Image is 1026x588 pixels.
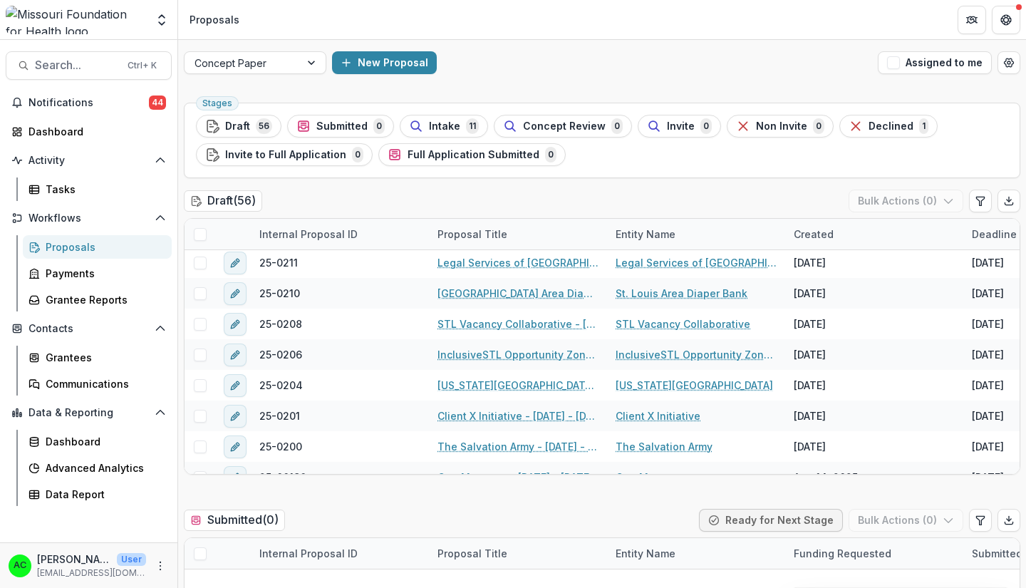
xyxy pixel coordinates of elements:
[23,288,172,311] a: Grantee Reports
[607,546,684,561] div: Entity Name
[997,509,1020,532] button: Export table data
[14,561,26,570] div: Alyssa Curran
[259,347,302,362] span: 25-0206
[429,538,607,569] div: Proposal Title
[437,286,598,301] a: [GEOGRAPHIC_DATA] Area Diaper Bank - [DATE] - [DATE] Request for Concept Papers
[616,316,750,331] a: STL Vacancy Collaborative
[794,408,826,423] div: [DATE]
[28,407,149,419] span: Data & Reporting
[6,317,172,340] button: Open Contacts
[28,124,160,139] div: Dashboard
[972,378,1004,393] div: [DATE]
[224,252,247,274] button: edit
[523,120,606,133] span: Concept Review
[259,316,302,331] span: 25-0208
[6,51,172,80] button: Search...
[6,149,172,172] button: Open Activity
[437,347,598,362] a: InclusiveSTL Opportunity Zone Fund - [DATE] - [DATE] Request for Concept Papers
[699,509,843,532] button: Ready for Next Stage
[997,190,1020,212] button: Export table data
[332,51,437,74] button: New Proposal
[152,557,169,574] button: More
[35,58,119,72] span: Search...
[616,255,777,270] a: Legal Services of [GEOGRAPHIC_DATA][US_STATE], Inc.
[46,182,160,197] div: Tasks
[224,466,247,489] button: edit
[46,350,160,365] div: Grantees
[969,509,992,532] button: Edit table settings
[794,378,826,393] div: [DATE]
[287,115,394,138] button: Submitted0
[316,120,368,133] span: Submitted
[251,219,429,249] div: Internal Proposal ID
[23,262,172,285] a: Payments
[251,546,366,561] div: Internal Proposal ID
[545,147,556,163] span: 0
[37,552,111,567] p: [PERSON_NAME]
[23,372,172,396] a: Communications
[607,227,684,242] div: Entity Name
[794,316,826,331] div: [DATE]
[785,227,842,242] div: Created
[869,120,913,133] span: Declined
[184,9,245,30] nav: breadcrumb
[785,219,963,249] div: Created
[429,546,516,561] div: Proposal Title
[46,434,160,449] div: Dashboard
[23,346,172,369] a: Grantees
[429,227,516,242] div: Proposal Title
[839,115,938,138] button: Declined1
[408,149,539,161] span: Full Application Submitted
[28,155,149,167] span: Activity
[251,538,429,569] div: Internal Proposal ID
[352,147,363,163] span: 0
[259,255,298,270] span: 25-0211
[437,470,598,485] a: CareMessage - [DATE] - [DATE] Request for Concept Papers
[607,538,785,569] div: Entity Name
[152,6,172,34] button: Open entity switcher
[616,378,773,393] a: [US_STATE][GEOGRAPHIC_DATA]
[437,316,598,331] a: STL Vacancy Collaborative - [DATE] - [DATE] Request for Concept Papers
[259,286,300,301] span: 25-0210
[437,439,598,454] a: The Salvation Army - [DATE] - [DATE] Request for Concept Papers
[6,120,172,143] a: Dashboard
[969,190,992,212] button: Edit table settings
[190,12,239,27] div: Proposals
[378,143,566,166] button: Full Application Submitted0
[23,430,172,453] a: Dashboard
[196,143,373,166] button: Invite to Full Application0
[225,120,250,133] span: Draft
[28,323,149,335] span: Contacts
[616,286,747,301] a: St. Louis Area Diaper Bank
[997,51,1020,74] button: Open table manager
[756,120,807,133] span: Non Invite
[616,470,685,485] a: CareMessage
[117,553,146,566] p: User
[849,190,963,212] button: Bulk Actions (0)
[202,98,232,108] span: Stages
[494,115,632,138] button: Concept Review0
[46,266,160,281] div: Payments
[196,115,281,138] button: Draft56
[700,118,712,134] span: 0
[607,219,785,249] div: Entity Name
[28,212,149,225] span: Workflows
[616,439,712,454] a: The Salvation Army
[972,286,1004,301] div: [DATE]
[972,439,1004,454] div: [DATE]
[46,239,160,254] div: Proposals
[437,408,598,423] a: Client X Initiative - [DATE] - [DATE] Request for Concept Papers
[6,91,172,114] button: Notifications44
[259,378,303,393] span: 25-0204
[611,118,623,134] span: 0
[224,313,247,336] button: edit
[429,219,607,249] div: Proposal Title
[259,439,302,454] span: 25-0200
[972,255,1004,270] div: [DATE]
[785,538,963,569] div: Funding Requested
[727,115,834,138] button: Non Invite0
[225,149,346,161] span: Invite to Full Application
[919,118,928,134] span: 1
